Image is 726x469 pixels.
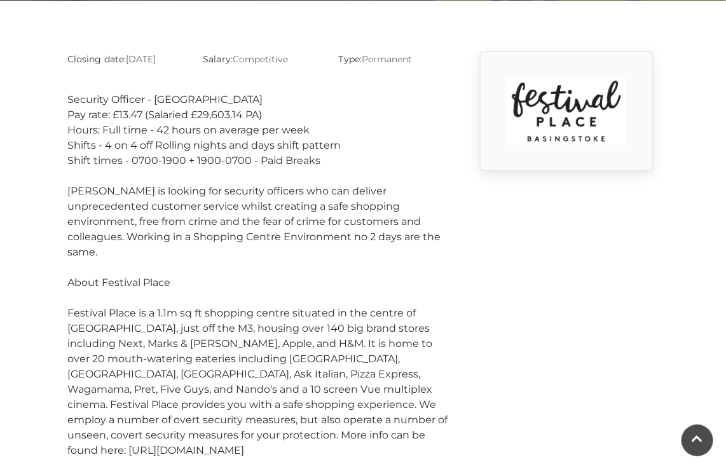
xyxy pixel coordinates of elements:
[67,107,455,123] div: Pay rate: £13.47 (Salaried £29,603.14 PA)
[67,92,455,107] div: Security Officer - [GEOGRAPHIC_DATA]
[67,153,455,168] div: Shift times - 0700-1900 + 1900-0700 - Paid Breaks
[67,138,455,153] div: Shifts - 4 on 4 off Rolling nights and days shift pattern
[339,51,455,67] p: Permanent
[67,123,455,138] div: Hours: Full time - 42 hours on average per week
[67,275,455,290] div: About Festival Place
[67,53,126,65] strong: Closing date:
[67,51,184,67] p: [DATE]
[203,53,233,65] strong: Salary:
[67,184,455,260] div: [PERSON_NAME] is looking for security officers who can deliver unprecedented customer service whi...
[203,51,319,67] p: Competitive
[506,78,627,145] img: I7Nk_1640004660_ORD3.png
[339,53,362,65] strong: Type:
